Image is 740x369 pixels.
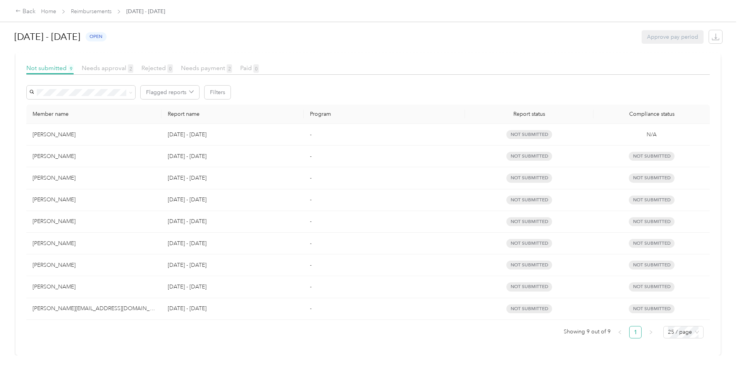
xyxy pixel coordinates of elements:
[141,64,173,72] span: Rejected
[304,276,465,298] td: -
[600,111,704,117] span: Compliance status
[126,7,165,15] span: [DATE] - [DATE]
[663,326,704,338] div: Page Size
[697,326,740,369] iframe: Everlance-gr Chat Button Frame
[26,64,74,72] span: Not submitted
[614,326,626,338] button: left
[304,124,465,146] td: -
[205,86,231,99] button: Filters
[71,8,112,15] a: Reimbursements
[629,217,675,226] span: Not submitted
[168,304,297,313] p: [DATE] - [DATE]
[26,105,162,124] th: Member name
[168,196,297,204] p: [DATE] - [DATE]
[33,217,155,226] div: [PERSON_NAME]
[15,7,36,16] div: Back
[506,239,552,248] span: not submitted
[33,283,155,291] div: [PERSON_NAME]
[33,152,155,161] div: [PERSON_NAME]
[181,64,232,72] span: Needs payment
[629,282,675,291] span: Not submitted
[668,326,699,338] span: 25 / page
[618,330,622,335] span: left
[471,111,588,117] span: Report status
[304,233,465,254] td: -
[629,239,675,248] span: Not submitted
[141,86,199,99] button: Flagged reports
[629,173,675,182] span: Not submitted
[304,189,465,211] td: -
[304,254,465,276] td: -
[253,64,259,73] span: 0
[33,111,155,117] div: Member name
[506,173,552,182] span: not submitted
[506,217,552,226] span: not submitted
[82,64,133,72] span: Needs approval
[33,304,155,313] div: [PERSON_NAME][EMAIL_ADDRESS][DOMAIN_NAME]
[168,239,297,248] p: [DATE] - [DATE]
[649,330,653,335] span: right
[33,261,155,269] div: [PERSON_NAME]
[33,174,155,182] div: [PERSON_NAME]
[168,152,297,161] p: [DATE] - [DATE]
[41,8,56,15] a: Home
[168,174,297,182] p: [DATE] - [DATE]
[506,196,552,204] span: not submitted
[506,304,552,313] span: not submitted
[630,326,641,338] a: 1
[33,130,155,139] div: [PERSON_NAME]
[168,130,297,139] p: [DATE] - [DATE]
[167,64,173,73] span: 0
[629,261,675,269] span: Not submitted
[33,196,155,204] div: [PERSON_NAME]
[128,64,133,73] span: 2
[506,152,552,161] span: not submitted
[168,217,297,226] p: [DATE] - [DATE]
[506,261,552,269] span: not submitted
[645,326,657,338] li: Next Page
[33,239,155,248] div: [PERSON_NAME]
[645,326,657,338] button: right
[304,298,465,320] td: -
[304,167,465,189] td: -
[506,130,552,139] span: not submitted
[304,211,465,233] td: -
[162,105,303,124] th: Report name
[594,124,710,146] td: N/A
[240,64,259,72] span: Paid
[614,326,626,338] li: Previous Page
[227,64,232,73] span: 2
[304,146,465,167] td: -
[629,326,642,338] li: 1
[68,64,74,73] span: 9
[304,105,465,124] th: Program
[86,32,107,41] span: open
[14,27,80,46] h1: [DATE] - [DATE]
[629,304,675,313] span: Not submitted
[629,196,675,204] span: Not submitted
[506,282,552,291] span: not submitted
[629,152,675,161] span: Not submitted
[168,283,297,291] p: [DATE] - [DATE]
[564,326,611,338] span: Showing 9 out of 9
[168,261,297,269] p: [DATE] - [DATE]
